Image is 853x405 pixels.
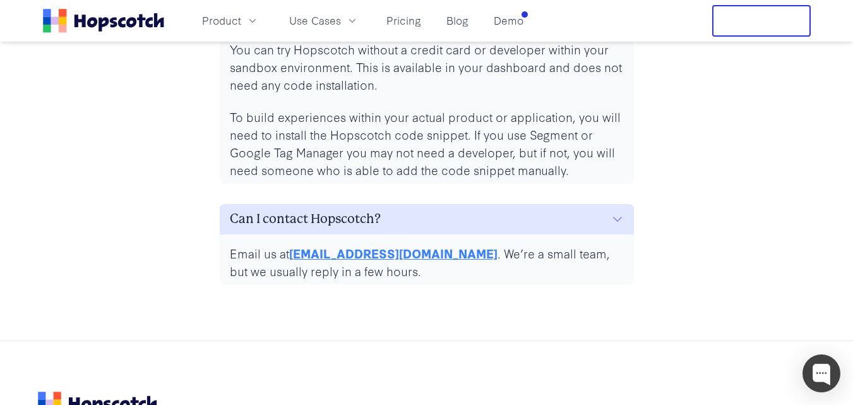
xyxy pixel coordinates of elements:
button: Can I contact Hopscotch? [220,204,634,234]
span: Use Cases [289,13,341,28]
p: To build experiences within your actual product or application, you will need to install the Hops... [230,108,624,179]
a: Demo [489,10,528,31]
button: Use Cases [282,10,366,31]
h3: Can I contact Hopscotch? [230,209,381,229]
p: Email us at . We’re a small team, but we usually reply in a few hours. [230,245,624,280]
button: Product [194,10,266,31]
a: Home [43,9,164,33]
button: Free Trial [712,5,811,37]
a: [EMAIL_ADDRESS][DOMAIN_NAME] [289,245,498,262]
a: Blog [441,10,474,31]
span: Product [202,13,241,28]
p: You can try Hopscotch without a credit card or developer within your sandbox environment. This is... [230,40,624,94]
a: Pricing [381,10,426,31]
